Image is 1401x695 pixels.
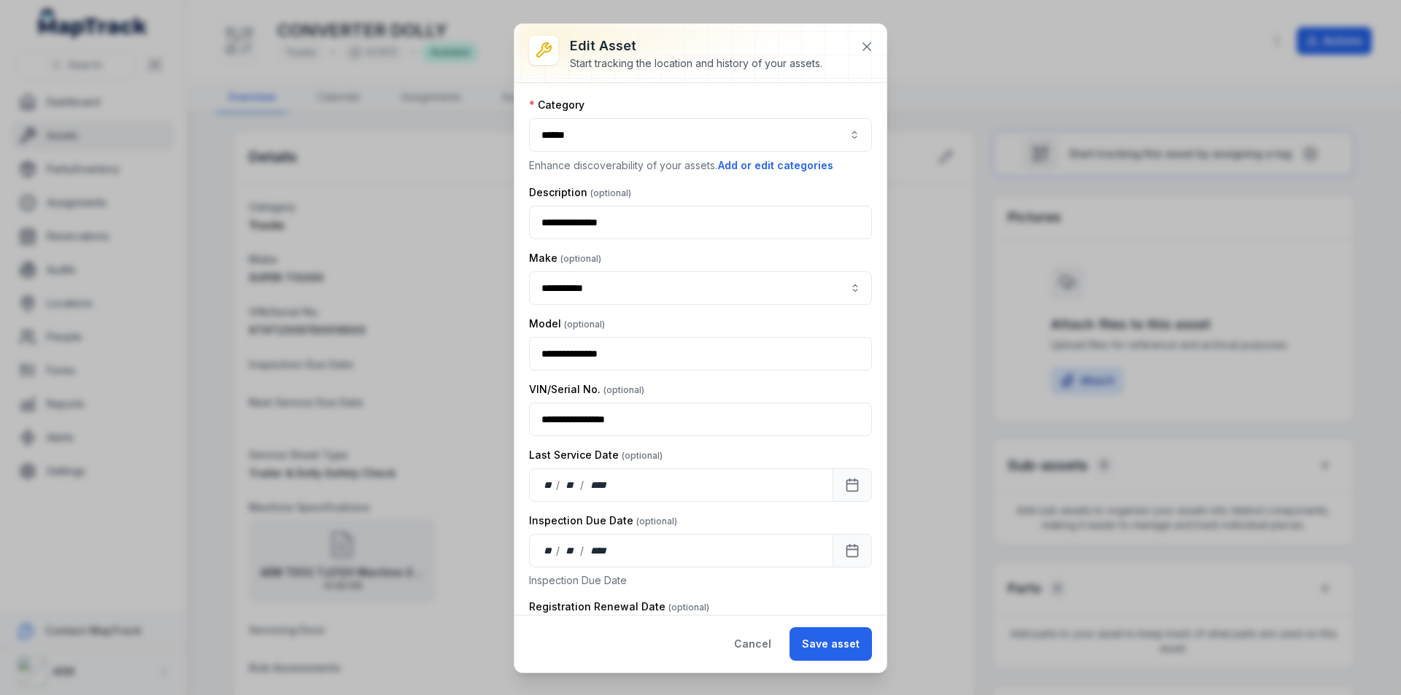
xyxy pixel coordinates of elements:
[790,627,872,661] button: Save asset
[541,478,556,492] div: day,
[529,599,709,614] label: Registration Renewal Date
[541,543,556,558] div: day,
[529,271,872,305] input: asset-edit:cf[8261eee4-602e-4976-b39b-47b762924e3f]-label
[529,251,601,265] label: Make
[529,448,663,462] label: Last Service Date
[529,317,605,331] label: Model
[529,573,872,588] p: Inspection Due Date
[529,158,872,174] p: Enhance discoverability of your assets.
[561,543,581,558] div: month,
[529,513,677,528] label: Inspection Due Date
[580,543,585,558] div: /
[717,158,834,174] button: Add or edit categories
[529,185,631,200] label: Description
[570,36,822,56] h3: Edit asset
[561,478,581,492] div: month,
[529,382,644,397] label: VIN/Serial No.
[580,478,585,492] div: /
[585,543,612,558] div: year,
[570,56,822,71] div: Start tracking the location and history of your assets.
[556,478,561,492] div: /
[833,468,872,502] button: Calendar
[585,478,612,492] div: year,
[529,98,584,112] label: Category
[556,543,561,558] div: /
[722,627,784,661] button: Cancel
[833,534,872,567] button: Calendar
